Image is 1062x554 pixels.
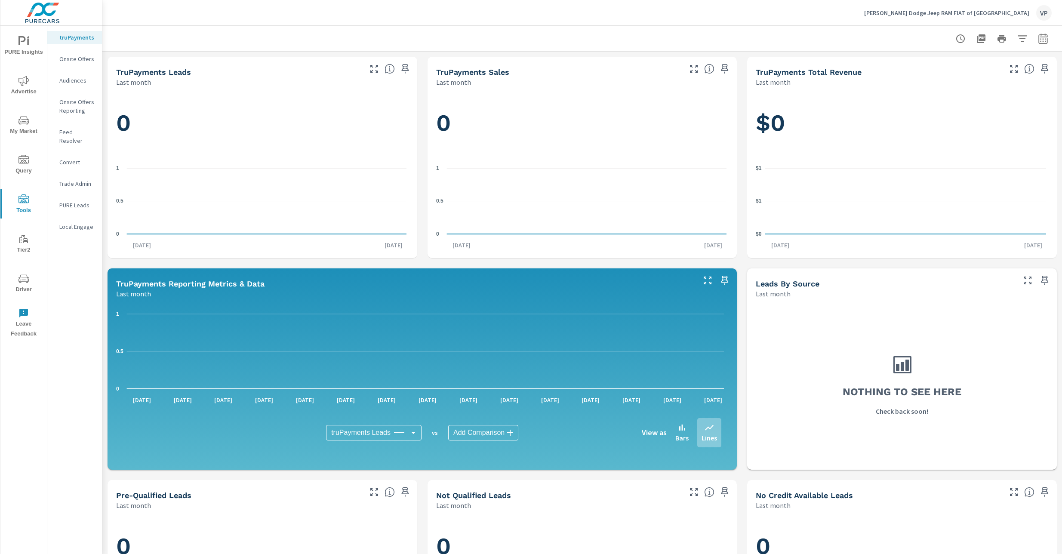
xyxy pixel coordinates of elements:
text: 0 [116,386,119,392]
p: truPayments [59,33,95,42]
span: Add Comparison [453,428,505,437]
span: Advertise [3,76,44,97]
div: Onsite Offers [47,52,102,65]
p: [DATE] [698,241,728,249]
p: [DATE] [765,241,795,249]
p: [DATE] [535,396,565,404]
button: "Export Report to PDF" [973,30,990,47]
span: Save this to your personalized report [1038,485,1052,499]
h5: Pre-Qualified Leads [116,491,191,500]
text: 1 [116,165,119,171]
h5: No Credit Available Leads [756,491,853,500]
p: vs [422,429,448,437]
span: The number of truPayments leads. [385,64,395,74]
p: [DATE] [616,396,646,404]
h1: $0 [756,108,1048,138]
h5: truPayments Leads [116,68,191,77]
p: Convert [59,158,95,166]
p: Bars [675,433,689,443]
span: Save this to your personalized report [1038,62,1052,76]
button: Apply Filters [1014,30,1031,47]
span: Tools [3,194,44,215]
span: Driver [3,274,44,295]
p: [DATE] [379,241,409,249]
div: truPayments [47,31,102,44]
p: [DATE] [290,396,320,404]
p: [DATE] [1018,241,1048,249]
button: Make Fullscreen [1021,274,1034,287]
text: 0 [436,231,439,237]
div: PURE Leads [47,199,102,212]
h3: Nothing to see here [843,385,961,399]
p: Last month [116,289,151,299]
p: Feed Resolver [59,128,95,145]
button: Make Fullscreen [367,485,381,499]
h5: Leads By Source [756,279,819,288]
text: $1 [756,198,762,204]
text: 0.5 [116,198,123,204]
p: [DATE] [453,396,483,404]
span: Save this to your personalized report [398,485,412,499]
p: [DATE] [576,396,606,404]
span: Save this to your personalized report [718,62,732,76]
span: Save this to your personalized report [718,485,732,499]
text: 1 [436,165,439,171]
p: Last month [756,500,791,511]
p: [DATE] [372,396,402,404]
button: Select Date Range [1034,30,1052,47]
p: Last month [756,289,791,299]
div: Trade Admin [47,177,102,190]
div: VP [1036,5,1052,21]
p: Last month [116,500,151,511]
text: 0.5 [116,348,123,354]
span: Leave Feedback [3,308,44,339]
button: Make Fullscreen [1007,485,1021,499]
span: truPayments Leads [331,428,391,437]
button: Print Report [993,30,1010,47]
p: Lines [702,433,717,443]
p: [DATE] [657,396,687,404]
text: 1 [116,311,119,317]
div: Local Engage [47,220,102,233]
p: [DATE] [412,396,443,404]
p: [PERSON_NAME] Dodge Jeep RAM FIAT of [GEOGRAPHIC_DATA] [864,9,1029,17]
span: Save this to your personalized report [1038,274,1052,287]
h5: Not Qualified Leads [436,491,511,500]
p: Last month [116,77,151,87]
div: Feed Resolver [47,126,102,147]
p: [DATE] [249,396,279,404]
div: Onsite Offers Reporting [47,95,102,117]
p: Check back soon! [876,406,928,416]
div: Add Comparison [448,425,518,440]
text: 0 [116,231,119,237]
span: Total revenue from sales matched to a truPayments lead. [Source: This data is sourced from the de... [1024,64,1034,74]
p: [DATE] [494,396,524,404]
p: [DATE] [127,241,157,249]
span: Number of sales matched to a truPayments lead. [Source: This data is sourced from the dealer's DM... [704,64,714,74]
div: Audiences [47,74,102,87]
p: PURE Leads [59,201,95,209]
span: Tier2 [3,234,44,255]
span: Save this to your personalized report [718,274,732,287]
h5: truPayments Sales [436,68,509,77]
p: Audiences [59,76,95,85]
button: Make Fullscreen [687,62,701,76]
button: Make Fullscreen [367,62,381,76]
p: Onsite Offers Reporting [59,98,95,115]
span: A basic review has been done and approved the credit worthiness of the lead by the configured cre... [385,487,395,497]
h1: 0 [116,108,409,138]
span: A basic review has been done and has not approved the credit worthiness of the lead by the config... [704,487,714,497]
p: [DATE] [127,396,157,404]
button: Make Fullscreen [701,274,714,287]
p: Local Engage [59,222,95,231]
span: Query [3,155,44,176]
p: Last month [436,500,471,511]
text: $0 [756,231,762,237]
p: Last month [756,77,791,87]
h1: 0 [436,108,729,138]
div: Convert [47,156,102,169]
p: [DATE] [208,396,238,404]
text: 0.5 [436,198,443,204]
p: [DATE] [698,396,728,404]
span: A lead that has been submitted but has not gone through the credit application process. [1024,487,1034,497]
